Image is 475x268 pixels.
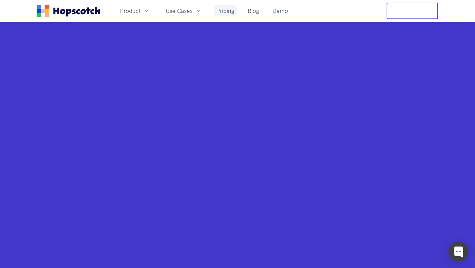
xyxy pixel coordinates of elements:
[116,5,154,16] button: Product
[58,22,417,250] iframe: Hopscotch live demo
[270,5,291,16] a: Demo
[387,3,438,19] button: Free Trial
[120,7,141,15] span: Product
[214,5,237,16] a: Pricing
[166,7,193,15] span: Use Cases
[245,5,262,16] a: Blog
[162,5,206,16] button: Use Cases
[37,5,100,17] a: Home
